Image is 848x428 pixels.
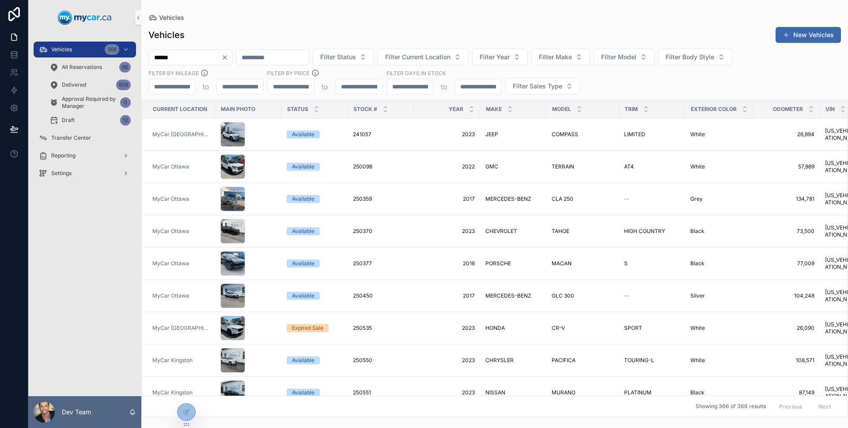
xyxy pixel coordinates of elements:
span: CHEVROLET [485,228,517,235]
span: MyCar Ottawa [152,292,189,299]
span: Draft [62,117,75,124]
div: 366 [105,44,119,55]
a: MyCar Ottawa [152,292,210,299]
span: White [690,163,705,170]
div: 658 [116,80,131,90]
a: MyCar [GEOGRAPHIC_DATA] [152,325,210,332]
span: Black [690,389,704,396]
a: -- [624,195,680,203]
a: Available [287,292,342,300]
span: Settings [51,170,72,177]
a: 250550 [353,357,409,364]
span: HONDA [485,325,505,332]
span: 250098 [353,163,372,170]
a: HONDA [485,325,541,332]
a: COMPASS [552,131,613,138]
button: Select Button [531,49,590,65]
span: MyCar Kingston [152,389,193,396]
img: App logo [58,11,112,25]
label: Filter Days In Stock [386,69,446,77]
a: 2023 [419,131,475,138]
span: Filter Model [601,53,636,61]
a: PACIFICA [552,357,613,364]
span: MERCEDES-BENZ [485,195,531,203]
p: to [441,81,447,92]
div: 0 [120,97,131,108]
a: Black [690,260,748,267]
span: 250550 [353,357,372,364]
a: MyCar Ottawa [152,260,189,267]
p: Dev Team [62,408,91,417]
span: 241057 [353,131,371,138]
span: 250551 [353,389,371,396]
button: Select Button [378,49,469,65]
span: NISSAN [485,389,505,396]
span: 134,781 [759,195,814,203]
a: 2017 [419,195,475,203]
a: MyCar Ottawa [152,163,189,170]
a: Available [287,130,342,138]
a: TOURING-L [624,357,680,364]
a: MyCar Ottawa [152,195,189,203]
a: 2023 [419,228,475,235]
a: MACAN [552,260,613,267]
a: 2016 [419,260,475,267]
a: Available [287,195,342,203]
a: 250377 [353,260,409,267]
span: 87,149 [759,389,814,396]
div: Available [292,195,314,203]
span: TOURING-L [624,357,654,364]
span: White [690,325,705,332]
span: HIGH COUNTRY [624,228,665,235]
a: MyCar [GEOGRAPHIC_DATA] [152,131,210,138]
a: PLATINUM [624,389,680,396]
a: 250359 [353,195,409,203]
a: New Vehicles [776,27,841,43]
a: HIGH COUNTRY [624,228,680,235]
a: MyCar Ottawa [152,260,210,267]
a: 57,889 [759,163,814,170]
span: Trim [625,106,638,113]
span: Status [287,106,308,113]
span: Filter Sales Type [513,82,562,91]
a: MyCar Ottawa [152,195,210,203]
a: Vehicles366 [34,42,136,57]
a: S [624,260,680,267]
p: to [322,81,328,92]
span: SPORT [624,325,642,332]
a: MERCEDES-BENZ [485,195,541,203]
span: 104,248 [759,292,814,299]
span: 26,090 [759,325,814,332]
span: Filter Status [320,53,356,61]
span: 2023 [419,357,475,364]
span: Odometer [773,106,803,113]
a: Grey [690,195,748,203]
span: PORSCHE [485,260,511,267]
a: 250098 [353,163,409,170]
span: Filter Body Style [666,53,714,61]
a: All Reservations66 [44,59,136,75]
span: TAHOE [552,228,569,235]
span: Reporting [51,152,76,159]
span: GMC [485,163,498,170]
a: -- [624,292,680,299]
button: Select Button [472,49,528,65]
button: Clear [221,54,232,61]
a: MyCar Ottawa [152,228,210,235]
a: TAHOE [552,228,613,235]
span: Delivered [62,81,86,88]
a: MURANO [552,389,613,396]
a: Vehicles [148,13,184,22]
span: 73,500 [759,228,814,235]
span: Filter Year [480,53,510,61]
a: SPORT [624,325,680,332]
div: 12 [120,115,131,126]
span: White [690,131,705,138]
a: 250450 [353,292,409,299]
